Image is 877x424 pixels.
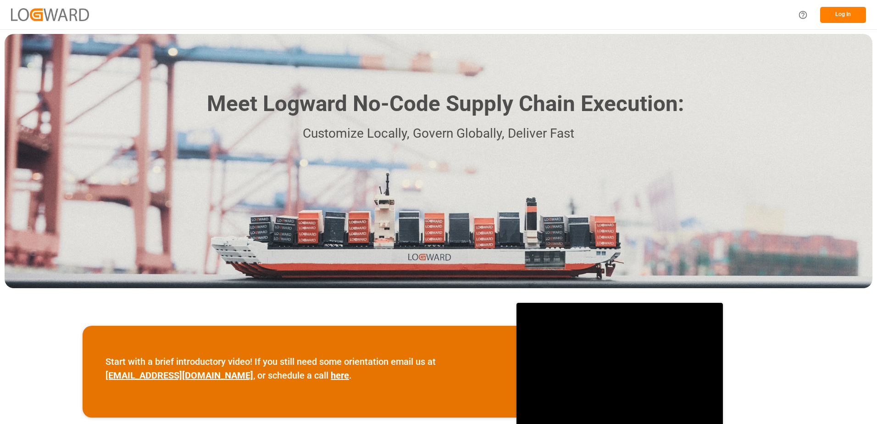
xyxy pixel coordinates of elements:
a: here [331,370,349,381]
img: Logward_new_orange.png [11,8,89,21]
p: Start with a brief introductory video! If you still need some orientation email us at , or schedu... [105,355,494,382]
p: Customize Locally, Govern Globally, Deliver Fast [193,123,684,144]
h1: Meet Logward No-Code Supply Chain Execution: [207,88,684,120]
a: [EMAIL_ADDRESS][DOMAIN_NAME] [105,370,253,381]
button: Help Center [793,5,813,25]
button: Log In [820,7,866,23]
